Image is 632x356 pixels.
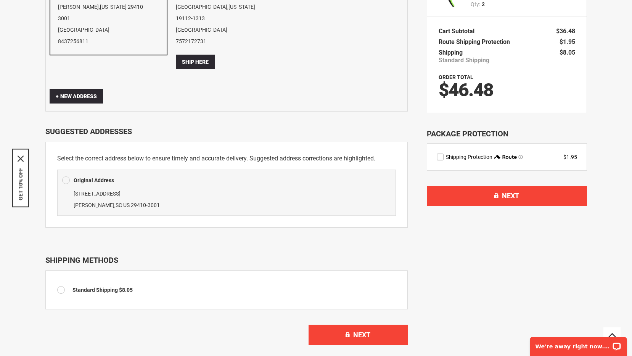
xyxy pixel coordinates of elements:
span: US [123,202,130,208]
button: Next [427,186,587,206]
span: Next [502,192,519,200]
iframe: LiveChat chat widget [525,332,632,356]
button: Close [18,156,24,162]
button: GET 10% OFF [18,168,24,201]
div: route shipping protection selector element [437,153,577,161]
span: 2 [482,0,485,8]
th: Route Shipping Protection [439,37,514,47]
span: Shipping [439,49,463,56]
a: 7572172731 [176,38,206,44]
span: [STREET_ADDRESS] [74,191,121,197]
strong: Order Total [439,74,473,80]
span: 29410-3001 [131,202,160,208]
span: New Address [56,93,97,99]
span: SC [116,202,122,208]
div: , [62,188,391,211]
a: 8437256811 [58,38,88,44]
span: Qty [471,1,479,7]
span: Ship Here [182,59,209,65]
th: Cart Subtotal [439,26,478,37]
span: $8.05 [119,287,133,293]
div: Suggested Addresses [45,127,408,136]
button: New Address [50,89,103,104]
span: Next [353,331,370,339]
svg: close icon [18,156,24,162]
span: Standard Shipping [72,287,118,293]
div: Shipping Methods [45,256,408,265]
p: Select the correct address below to ensure timely and accurate delivery. Suggested address correc... [57,154,396,163]
div: Package Protection [427,128,587,139]
b: Original Address [74,177,114,183]
span: [PERSON_NAME] [74,202,114,208]
div: $1.95 [563,153,577,161]
span: $1.95 [560,38,575,45]
span: $36.48 [556,28,575,35]
span: $46.48 [439,79,493,101]
button: Next [309,325,408,345]
span: [US_STATE] [100,4,127,10]
button: Ship Here [176,55,215,69]
span: $8.05 [560,49,575,56]
span: Standard Shipping [439,57,489,64]
span: [US_STATE] [228,4,255,10]
span: Learn more [518,155,523,159]
span: Shipping Protection [446,154,492,160]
